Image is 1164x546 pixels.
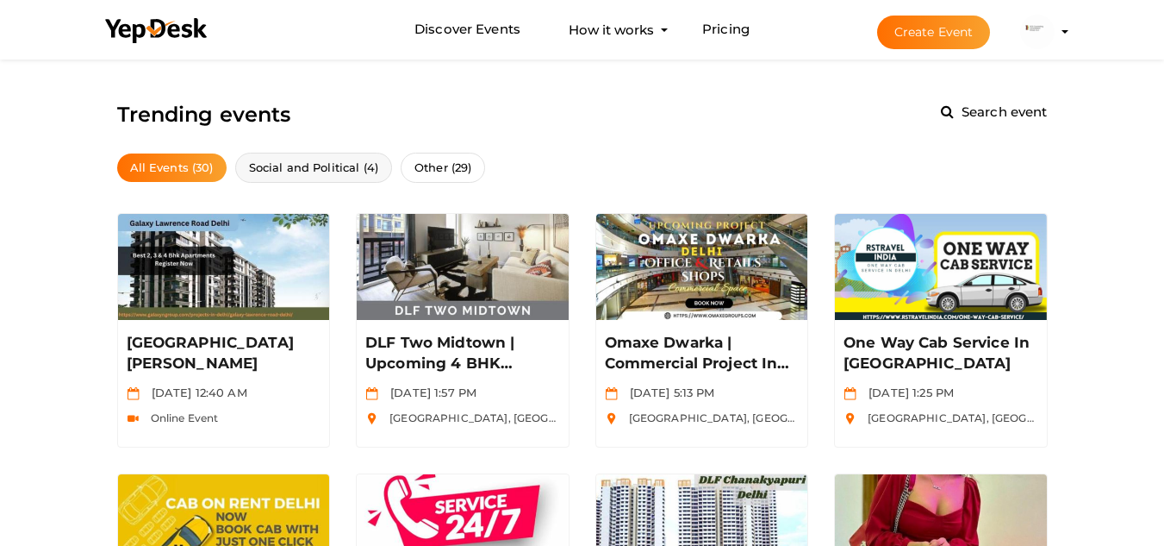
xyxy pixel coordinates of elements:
[118,214,330,320] img: DBBEKBR5_small.jpeg
[414,14,520,46] a: Discover Events
[127,387,140,400] img: calendar.svg
[365,387,378,400] img: calendar.svg
[605,387,618,400] img: calendar.svg
[127,412,140,425] img: video-icon.svg
[877,16,991,49] button: Create Event
[365,333,560,374] a: DLF Two Midtown | Upcoming 4 BHK Apartments
[357,214,569,320] img: LHVRLAKA_small.jpeg
[835,214,1047,320] img: TVZU0X0M_small.png
[381,411,756,424] span: [GEOGRAPHIC_DATA], [GEOGRAPHIC_DATA], [GEOGRAPHIC_DATA]
[596,214,808,320] img: 5YWJLLKB_small.jpeg
[127,333,321,374] a: [GEOGRAPHIC_DATA][PERSON_NAME]
[1020,15,1055,49] img: SXV7QNIU_small.png
[235,153,392,183] a: Social and Political (4)
[843,333,1038,374] a: One Way Cab Service In [GEOGRAPHIC_DATA]
[117,154,227,182] a: All Events (30)
[621,386,715,399] span: [DATE] 5:13 PM
[605,412,618,425] img: location.svg
[843,412,856,425] img: location.svg
[401,153,485,183] a: Other (29)
[843,387,856,400] img: calendar.svg
[142,411,219,424] span: Online Event
[957,104,1048,120] span: Search event
[365,412,378,425] img: location.svg
[563,14,659,46] button: How it works
[117,98,291,131] label: Trending events
[143,386,247,399] span: [DATE] 12:40 AM
[605,333,800,374] a: Omaxe Dwarka | Commercial Project In [GEOGRAPHIC_DATA]
[620,411,871,424] span: [GEOGRAPHIC_DATA], [GEOGRAPHIC_DATA]
[859,411,1110,424] span: [GEOGRAPHIC_DATA], [GEOGRAPHIC_DATA]
[860,386,954,399] span: [DATE] 1:25 PM
[702,14,750,46] a: Pricing
[382,386,476,399] span: [DATE] 1:57 PM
